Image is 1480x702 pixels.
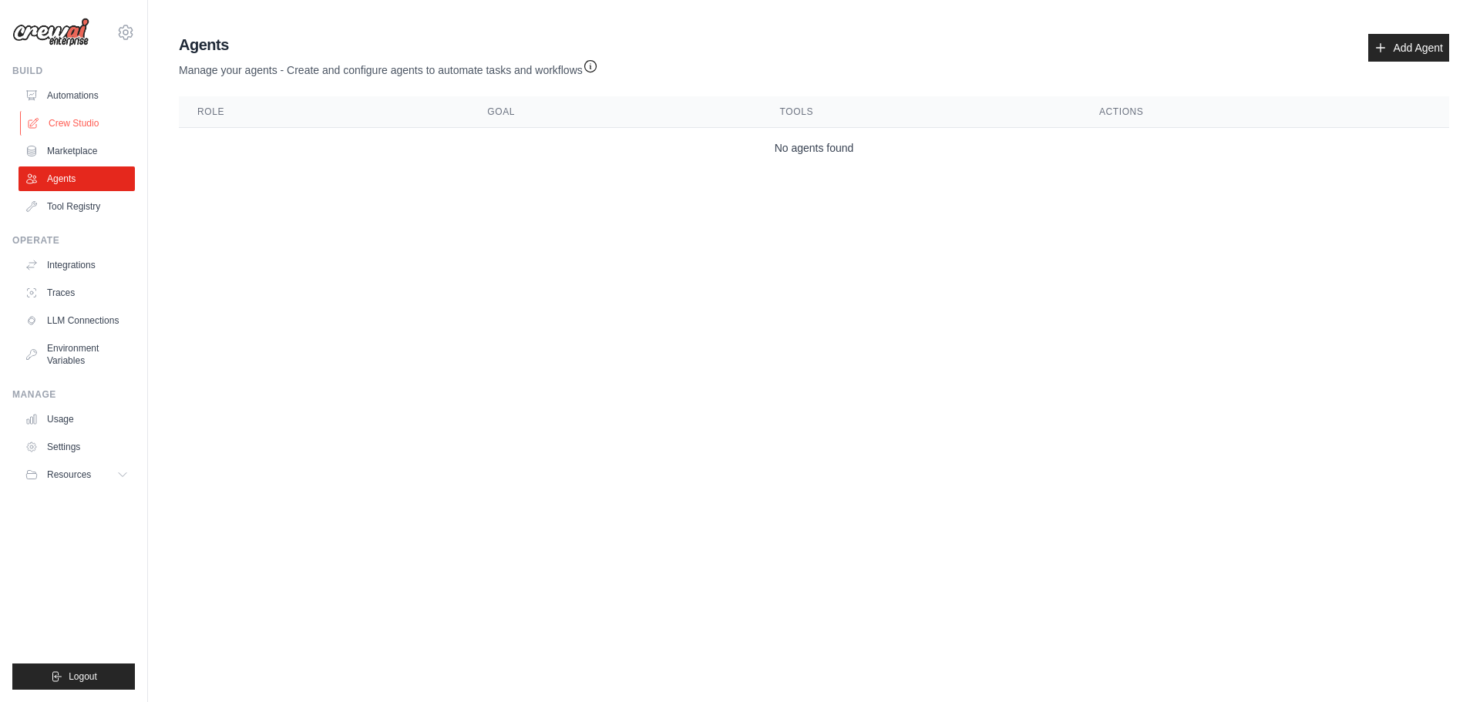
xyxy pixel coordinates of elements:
[12,18,89,47] img: Logo
[18,280,135,305] a: Traces
[12,234,135,247] div: Operate
[12,663,135,690] button: Logout
[18,253,135,277] a: Integrations
[12,388,135,401] div: Manage
[69,670,97,683] span: Logout
[1368,34,1449,62] a: Add Agent
[18,407,135,432] a: Usage
[18,336,135,373] a: Environment Variables
[1081,96,1449,128] th: Actions
[179,96,469,128] th: Role
[179,34,598,55] h2: Agents
[179,128,1449,169] td: No agents found
[179,55,598,78] p: Manage your agents - Create and configure agents to automate tasks and workflows
[18,435,135,459] a: Settings
[18,462,135,487] button: Resources
[18,166,135,191] a: Agents
[469,96,761,128] th: Goal
[18,83,135,108] a: Automations
[18,139,135,163] a: Marketplace
[47,469,91,481] span: Resources
[18,194,135,219] a: Tool Registry
[18,308,135,333] a: LLM Connections
[12,65,135,77] div: Build
[762,96,1081,128] th: Tools
[20,111,136,136] a: Crew Studio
